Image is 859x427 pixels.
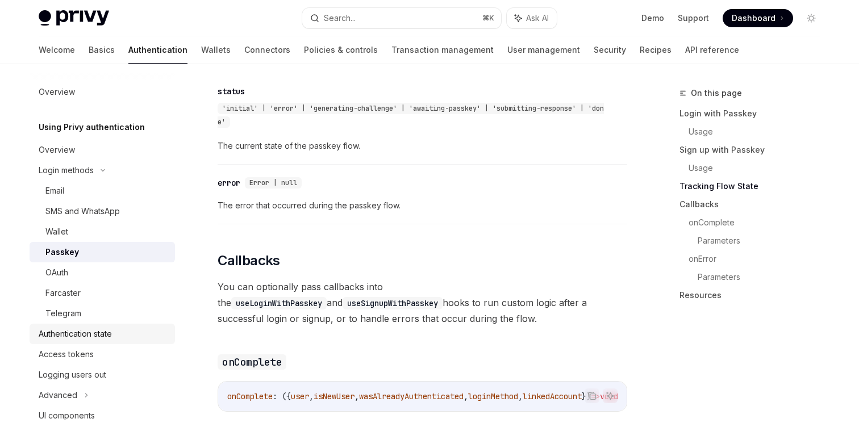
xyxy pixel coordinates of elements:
a: Overview [30,82,175,102]
a: Passkey [30,242,175,262]
span: linkedAccount [523,391,582,401]
a: Logging users out [30,365,175,385]
div: Telegram [45,307,81,320]
button: Ask AI [507,8,557,28]
a: Telegram [30,303,175,324]
a: Policies & controls [304,36,378,64]
span: On this page [691,86,742,100]
span: 'initial' | 'error' | 'generating-challenge' | 'awaiting-passkey' | 'submitting-response' | 'done' [218,104,604,127]
span: user [291,391,309,401]
div: SMS and WhatsApp [45,204,120,218]
a: Wallets [201,36,231,64]
a: SMS and WhatsApp [30,201,175,221]
button: Ask AI [603,388,618,403]
a: Overview [30,140,175,160]
a: Usage [689,123,829,141]
div: Overview [39,143,75,157]
a: Wallet [30,221,175,242]
code: useLoginWithPasskey [231,297,327,309]
a: Authentication state [30,324,175,344]
a: Parameters [698,268,829,286]
a: Login with Passkey [679,104,829,123]
span: The current state of the passkey flow. [218,139,627,153]
a: Sign up with Passkey [679,141,829,159]
span: wasAlreadyAuthenticated [359,391,464,401]
div: Email [45,184,64,198]
span: , [518,391,523,401]
span: You can optionally pass callbacks into the and hooks to run custom logic after a successful login... [218,279,627,326]
span: The error that occurred during the passkey flow. [218,199,627,212]
div: status [218,86,245,97]
a: Security [594,36,626,64]
a: OAuth [30,262,175,283]
div: OAuth [45,266,68,279]
a: Support [678,12,709,24]
a: Callbacks [679,195,829,213]
a: onComplete [689,213,829,232]
img: light logo [39,10,109,26]
div: Passkey [45,245,79,259]
a: Recipes [640,36,672,64]
span: Error | null [249,178,297,187]
div: Overview [39,85,75,99]
button: Toggle dark mode [802,9,820,27]
div: Advanced [39,388,77,402]
span: , [309,391,314,401]
a: Tracking Flow State [679,177,829,195]
div: Access tokens [39,348,94,361]
a: Authentication [128,36,187,64]
div: Wallet [45,225,68,238]
a: API reference [685,36,739,64]
span: ⌘ K [482,14,494,23]
code: onComplete [218,354,286,370]
div: UI components [39,409,95,422]
a: UI components [30,405,175,426]
h5: Using Privy authentication [39,120,145,134]
a: onError [689,250,829,268]
span: void [600,391,618,401]
div: Logging users out [39,368,106,382]
a: Demo [641,12,664,24]
a: Basics [89,36,115,64]
div: Login methods [39,164,94,177]
span: onComplete [227,391,273,401]
div: Farcaster [45,286,81,300]
span: isNewUser [314,391,355,401]
span: Callbacks [218,252,280,270]
a: Resources [679,286,829,304]
div: error [218,177,240,189]
span: Dashboard [732,12,775,24]
span: , [464,391,468,401]
a: Transaction management [391,36,494,64]
code: useSignupWithPasskey [343,297,443,309]
button: Search...⌘K [302,8,501,28]
div: Authentication state [39,327,112,341]
a: Usage [689,159,829,177]
span: loginMethod [468,391,518,401]
a: Access tokens [30,344,175,365]
span: : ({ [273,391,291,401]
a: Connectors [244,36,290,64]
a: Email [30,181,175,201]
span: , [355,391,359,401]
a: Welcome [39,36,75,64]
span: Ask AI [526,12,549,24]
button: Copy the contents from the code block [585,388,599,403]
a: Farcaster [30,283,175,303]
span: }) [582,391,591,401]
a: Dashboard [723,9,793,27]
a: Parameters [698,232,829,250]
div: Search... [324,11,356,25]
a: User management [507,36,580,64]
